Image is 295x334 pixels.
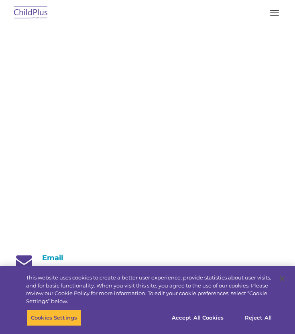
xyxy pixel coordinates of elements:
button: Close [273,270,291,287]
button: Cookies Settings [26,309,81,326]
button: Reject All [233,309,283,326]
div: This website uses cookies to create a better user experience, provide statistics about user visit... [26,274,274,305]
button: Accept All Cookies [167,309,228,326]
img: ChildPlus by Procare Solutions [12,4,50,22]
h4: Email [14,253,281,262]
